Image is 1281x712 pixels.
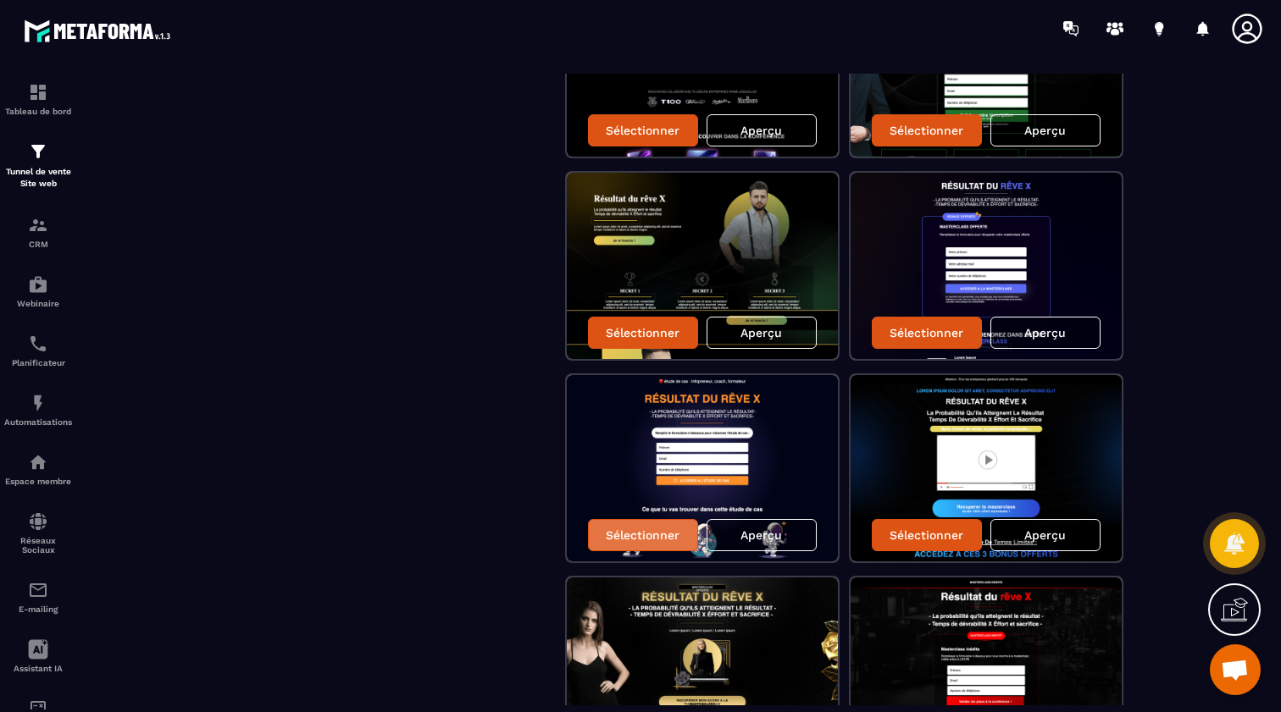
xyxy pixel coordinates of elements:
a: automationsautomationsWebinaire [4,262,72,321]
p: Sélectionner [890,528,963,542]
a: automationsautomationsEspace membre [4,439,72,499]
img: automations [28,452,48,472]
p: Webinaire [4,299,72,308]
img: social-network [28,511,48,532]
img: formation [28,82,48,102]
img: image [851,375,1122,561]
a: social-networksocial-networkRéseaux Sociaux [4,499,72,567]
img: email [28,580,48,600]
p: Sélectionner [890,326,963,339]
img: formation [28,215,48,235]
img: automations [28,274,48,295]
p: Sélectionner [606,326,679,339]
p: Tableau de bord [4,107,72,116]
p: Aperçu [1024,124,1066,137]
p: Assistant IA [4,664,72,673]
p: Aperçu [740,528,782,542]
img: image [567,375,838,561]
img: image [851,173,1122,359]
img: image [567,173,838,359]
p: Planificateur [4,358,72,367]
p: Espace membre [4,477,72,486]
img: automations [28,393,48,413]
p: CRM [4,240,72,249]
p: Tunnel de vente Site web [4,166,72,190]
a: formationformationCRM [4,202,72,262]
p: Automatisations [4,417,72,427]
p: E-mailing [4,604,72,614]
img: scheduler [28,334,48,354]
p: Aperçu [1024,326,1066,339]
a: automationsautomationsAutomatisations [4,380,72,439]
a: Assistant IA [4,626,72,686]
img: formation [28,141,48,162]
p: Sélectionner [606,528,679,542]
p: Aperçu [1024,528,1066,542]
img: logo [24,15,176,47]
p: Aperçu [740,326,782,339]
p: Sélectionner [890,124,963,137]
a: emailemailE-mailing [4,567,72,626]
p: Réseaux Sociaux [4,536,72,555]
a: formationformationTunnel de vente Site web [4,129,72,202]
p: Sélectionner [606,124,679,137]
a: formationformationTableau de bord [4,69,72,129]
a: schedulerschedulerPlanificateur [4,321,72,380]
div: Ouvrir le chat [1210,644,1261,695]
p: Aperçu [740,124,782,137]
